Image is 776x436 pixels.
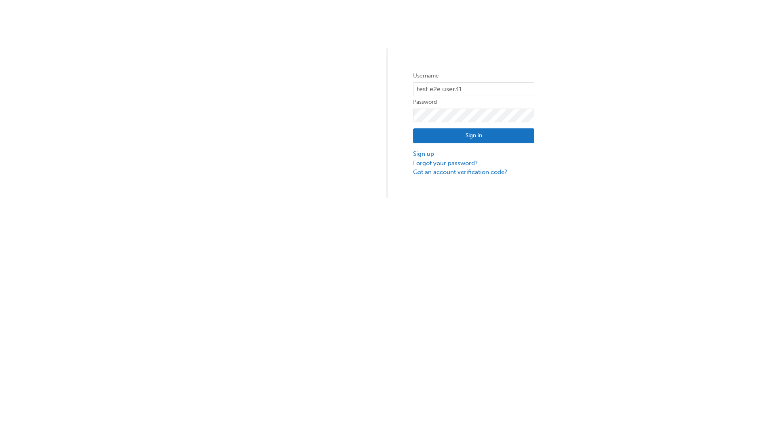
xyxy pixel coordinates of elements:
[413,159,534,168] a: Forgot your password?
[413,82,534,96] input: Username
[413,71,534,81] label: Username
[413,168,534,177] a: Got an account verification code?
[413,97,534,107] label: Password
[413,149,534,159] a: Sign up
[413,128,534,144] button: Sign In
